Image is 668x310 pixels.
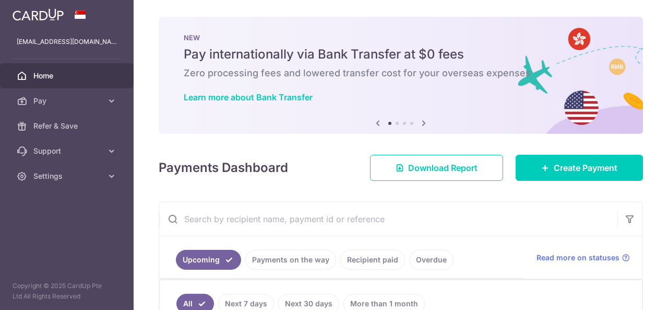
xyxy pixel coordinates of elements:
[536,252,619,263] span: Read more on statuses
[245,250,336,270] a: Payments on the way
[33,121,102,131] span: Refer & Save
[159,17,643,134] img: Bank transfer banner
[536,252,630,263] a: Read more on statuses
[516,155,643,181] a: Create Payment
[554,162,617,174] span: Create Payment
[13,8,64,21] img: CardUp
[340,250,405,270] a: Recipient paid
[159,202,617,236] input: Search by recipient name, payment id or reference
[33,71,102,81] span: Home
[184,33,618,42] p: NEW
[408,162,478,174] span: Download Report
[33,171,102,181] span: Settings
[184,67,618,79] h6: Zero processing fees and lowered transfer cost for your overseas expenses
[184,46,618,63] h5: Pay internationally via Bank Transfer at $0 fees
[176,250,241,270] a: Upcoming
[409,250,454,270] a: Overdue
[159,158,288,177] h4: Payments Dashboard
[33,146,102,156] span: Support
[17,37,117,47] p: [EMAIL_ADDRESS][DOMAIN_NAME]
[370,155,503,181] a: Download Report
[33,96,102,106] span: Pay
[184,92,313,102] a: Learn more about Bank Transfer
